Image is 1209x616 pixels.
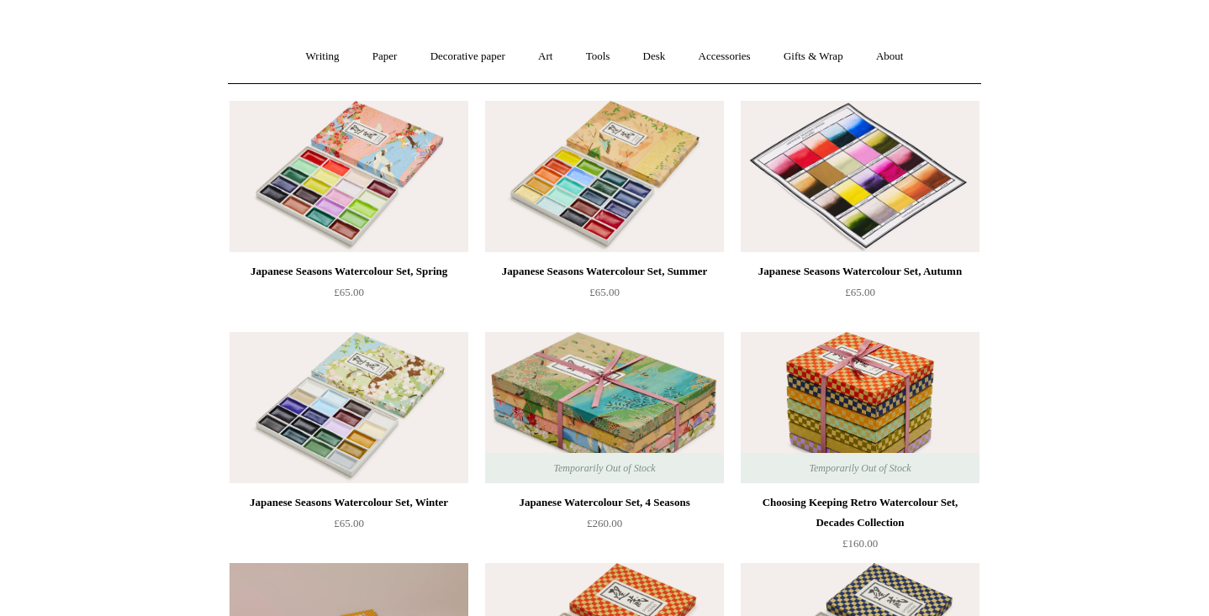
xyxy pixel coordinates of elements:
a: Decorative paper [415,34,520,79]
a: Japanese Watercolour Set, 4 Seasons £260.00 [485,492,724,561]
a: Japanese Seasons Watercolour Set, Autumn £65.00 [741,261,979,330]
span: £160.00 [842,537,878,550]
a: Japanese Seasons Watercolour Set, Winter Japanese Seasons Watercolour Set, Winter [230,332,468,483]
span: Temporarily Out of Stock [536,453,672,483]
div: Japanese Seasons Watercolour Set, Spring [234,261,464,282]
img: Japanese Seasons Watercolour Set, Spring [230,101,468,252]
a: Choosing Keeping Retro Watercolour Set, Decades Collection Choosing Keeping Retro Watercolour Set... [741,332,979,483]
a: Writing [291,34,355,79]
a: Art [523,34,568,79]
a: Japanese Seasons Watercolour Set, Summer Japanese Seasons Watercolour Set, Summer [485,101,724,252]
div: Japanese Seasons Watercolour Set, Summer [489,261,720,282]
div: Japanese Seasons Watercolour Set, Winter [234,492,464,513]
a: Accessories [684,34,766,79]
span: £260.00 [587,517,622,529]
a: Tools [571,34,626,79]
img: Japanese Seasons Watercolour Set, Autumn [741,101,979,252]
a: Choosing Keeping Retro Watercolour Set, Decades Collection £160.00 [741,492,979,561]
span: £65.00 [334,286,364,298]
a: Japanese Seasons Watercolour Set, Summer £65.00 [485,261,724,330]
a: Japanese Seasons Watercolour Set, Spring £65.00 [230,261,468,330]
div: Japanese Watercolour Set, 4 Seasons [489,492,720,513]
a: Japanese Seasons Watercolour Set, Winter £65.00 [230,492,468,561]
span: £65.00 [334,517,364,529]
span: Temporarily Out of Stock [792,453,927,483]
div: Choosing Keeping Retro Watercolour Set, Decades Collection [745,492,975,533]
img: Japanese Seasons Watercolour Set, Winter [230,332,468,483]
img: Japanese Seasons Watercolour Set, Summer [485,101,724,252]
a: Japanese Seasons Watercolour Set, Spring Japanese Seasons Watercolour Set, Spring [230,101,468,252]
a: Japanese Watercolour Set, 4 Seasons Japanese Watercolour Set, 4 Seasons Temporarily Out of Stock [485,332,724,483]
span: £65.00 [845,286,875,298]
a: About [861,34,919,79]
img: Choosing Keeping Retro Watercolour Set, Decades Collection [741,332,979,483]
a: Paper [357,34,413,79]
a: Desk [628,34,681,79]
div: Japanese Seasons Watercolour Set, Autumn [745,261,975,282]
img: Japanese Watercolour Set, 4 Seasons [485,332,724,483]
a: Gifts & Wrap [768,34,858,79]
span: £65.00 [589,286,620,298]
a: Japanese Seasons Watercolour Set, Autumn Japanese Seasons Watercolour Set, Autumn [741,101,979,252]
